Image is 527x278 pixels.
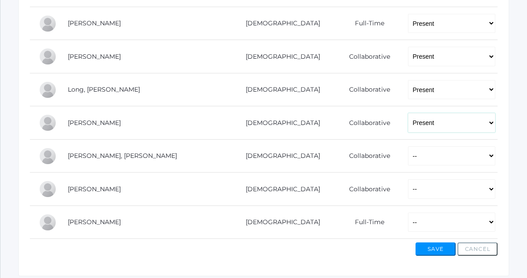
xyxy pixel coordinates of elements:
td: Collaborative [333,139,399,173]
div: Wren Long [39,81,57,99]
td: [DEMOGRAPHIC_DATA] [226,40,333,73]
td: Full-Time [333,7,399,40]
a: [PERSON_NAME] [68,119,121,127]
button: Save [416,242,456,256]
td: [DEMOGRAPHIC_DATA] [226,73,333,106]
td: Collaborative [333,73,399,106]
td: [DEMOGRAPHIC_DATA] [226,7,333,40]
div: Smith Mansi [39,147,57,165]
div: Emmy Rodarte [39,180,57,198]
td: [DEMOGRAPHIC_DATA] [226,106,333,140]
a: [PERSON_NAME] [68,218,121,226]
button: Cancel [457,242,498,256]
div: Theodore Swift [39,214,57,231]
a: [PERSON_NAME], [PERSON_NAME] [68,152,177,160]
a: Long, [PERSON_NAME] [68,85,140,93]
td: Collaborative [333,40,399,73]
a: [PERSON_NAME] [68,52,121,60]
a: [PERSON_NAME] [68,19,121,27]
td: [DEMOGRAPHIC_DATA] [226,205,333,239]
div: Levi Lopez [39,114,57,132]
td: [DEMOGRAPHIC_DATA] [226,173,333,206]
td: Collaborative [333,106,399,140]
a: [PERSON_NAME] [68,185,121,193]
div: Gabriella Gianna Guerra [39,15,57,32]
div: Christopher Ip [39,48,57,65]
td: [DEMOGRAPHIC_DATA] [226,139,333,173]
td: Collaborative [333,173,399,206]
td: Full-Time [333,205,399,239]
